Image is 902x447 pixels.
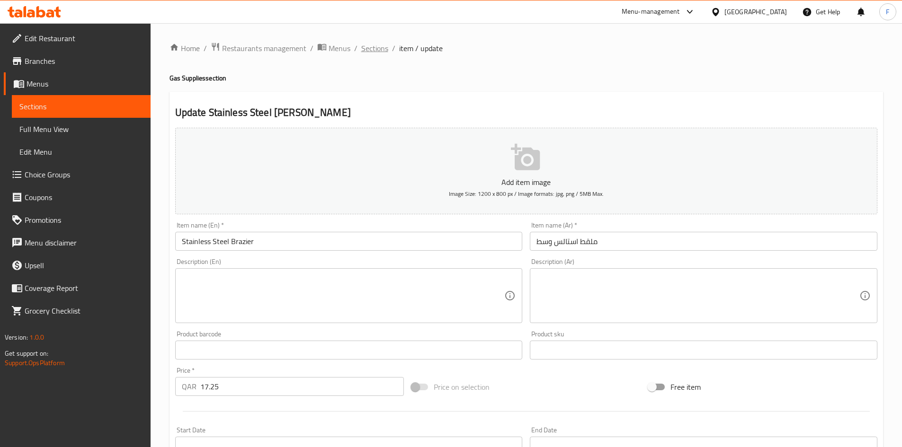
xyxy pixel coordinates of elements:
span: Sections [19,101,143,112]
a: Edit Restaurant [4,27,151,50]
span: Coupons [25,192,143,203]
a: Choice Groups [4,163,151,186]
span: Menu disclaimer [25,237,143,248]
span: Coverage Report [25,282,143,294]
a: Restaurants management [211,42,306,54]
span: Price on selection [434,381,490,393]
span: Upsell [25,260,143,271]
span: Edit Restaurant [25,33,143,44]
input: Enter name En [175,232,523,251]
li: / [392,43,395,54]
input: Enter name Ar [530,232,877,251]
a: Sections [361,43,388,54]
a: Home [170,43,200,54]
span: Menus [329,43,350,54]
a: Grocery Checklist [4,299,151,322]
span: Version: [5,331,28,343]
span: Free item [670,381,701,393]
a: Coupons [4,186,151,209]
button: Add item imageImage Size: 1200 x 800 px / Image formats: jpg, png / 5MB Max. [175,128,877,214]
a: Menus [317,42,350,54]
span: Grocery Checklist [25,305,143,316]
span: Image Size: 1200 x 800 px / Image formats: jpg, png / 5MB Max. [449,188,604,199]
span: Get support on: [5,347,48,359]
h2: Update Stainless Steel [PERSON_NAME] [175,105,877,120]
a: Promotions [4,209,151,231]
a: Edit Menu [12,140,151,163]
input: Please enter price [200,377,404,396]
span: Choice Groups [25,169,143,180]
a: Full Menu View [12,118,151,140]
a: Menus [4,72,151,95]
span: Full Menu View [19,123,143,135]
span: 1.0.0 [29,331,44,343]
p: Add item image [190,176,863,188]
a: Upsell [4,254,151,277]
div: Menu-management [622,6,680,18]
a: Coverage Report [4,277,151,299]
span: F [886,7,889,17]
span: Edit Menu [19,146,143,158]
span: item / update [399,43,443,54]
span: Branches [25,55,143,67]
a: Sections [12,95,151,118]
span: Promotions [25,214,143,226]
input: Please enter product barcode [175,341,523,359]
li: / [354,43,357,54]
a: Support.OpsPlatform [5,357,65,369]
p: QAR [182,381,196,392]
h4: Gas Supplies section [170,73,883,83]
span: Restaurants management [222,43,306,54]
input: Please enter product sku [530,341,877,359]
nav: breadcrumb [170,42,883,54]
a: Branches [4,50,151,72]
div: [GEOGRAPHIC_DATA] [724,7,787,17]
li: / [310,43,313,54]
span: Menus [27,78,143,89]
a: Menu disclaimer [4,231,151,254]
li: / [204,43,207,54]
